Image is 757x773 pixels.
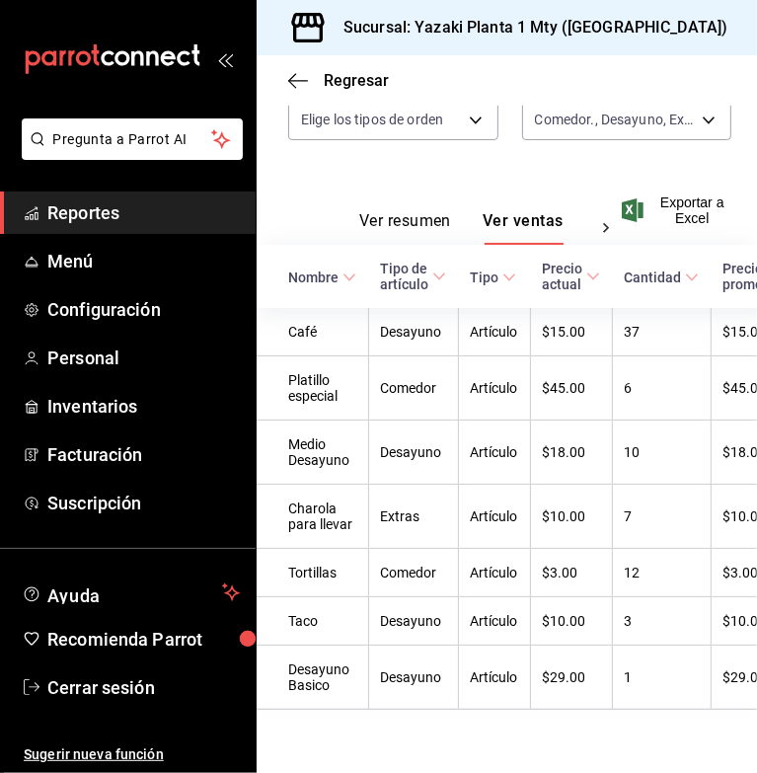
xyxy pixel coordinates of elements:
[458,485,530,549] td: Artículo
[470,270,498,285] div: Tipo
[368,646,458,710] td: Desayuno
[380,261,446,292] span: Tipo de artículo
[470,270,516,285] span: Tipo
[612,485,711,549] td: 7
[288,270,339,285] div: Nombre
[535,110,696,129] span: Comedor., Desayuno, Extras, Snack Deli
[483,211,564,245] button: Ver ventas
[328,16,727,39] h3: Sucursal: Yazaki Planta 1 Mty ([GEOGRAPHIC_DATA])
[47,580,214,604] span: Ayuda
[14,143,243,164] a: Pregunta a Parrot AI
[458,421,530,485] td: Artículo
[612,549,711,597] td: 12
[612,597,711,646] td: 3
[47,393,240,420] span: Inventarios
[368,356,458,421] td: Comedor
[624,270,681,285] div: Cantidad
[257,646,368,710] td: Desayuno Basico
[24,744,240,765] span: Sugerir nueva función
[53,129,212,150] span: Pregunta a Parrot AI
[380,261,428,292] div: Tipo de artículo
[530,597,612,646] td: $10.00
[22,118,243,160] button: Pregunta a Parrot AI
[368,421,458,485] td: Desayuno
[301,110,443,129] span: Elige los tipos de orden
[47,248,240,274] span: Menú
[542,261,600,292] span: Precio actual
[257,308,368,356] td: Café
[626,194,725,226] button: Exportar a Excel
[257,549,368,597] td: Tortillas
[530,421,612,485] td: $18.00
[288,71,389,90] button: Regresar
[47,296,240,323] span: Configuración
[542,261,582,292] div: Precio actual
[368,597,458,646] td: Desayuno
[612,421,711,485] td: 10
[530,308,612,356] td: $15.00
[288,270,356,285] span: Nombre
[612,356,711,421] td: 6
[47,490,240,516] span: Suscripción
[458,356,530,421] td: Artículo
[257,485,368,549] td: Charola para llevar
[324,71,389,90] span: Regresar
[612,308,711,356] td: 37
[530,485,612,549] td: $10.00
[458,549,530,597] td: Artículo
[217,51,233,67] button: open_drawer_menu
[47,199,240,226] span: Reportes
[359,211,586,245] div: navigation tabs
[47,674,240,701] span: Cerrar sesión
[257,356,368,421] td: Platillo especial
[458,646,530,710] td: Artículo
[368,308,458,356] td: Desayuno
[458,597,530,646] td: Artículo
[47,626,240,653] span: Recomienda Parrot
[359,211,451,245] button: Ver resumen
[368,485,458,549] td: Extras
[257,421,368,485] td: Medio Desayuno
[530,356,612,421] td: $45.00
[530,549,612,597] td: $3.00
[458,308,530,356] td: Artículo
[530,646,612,710] td: $29.00
[612,646,711,710] td: 1
[368,549,458,597] td: Comedor
[257,597,368,646] td: Taco
[47,441,240,468] span: Facturación
[47,345,240,371] span: Personal
[624,270,699,285] span: Cantidad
